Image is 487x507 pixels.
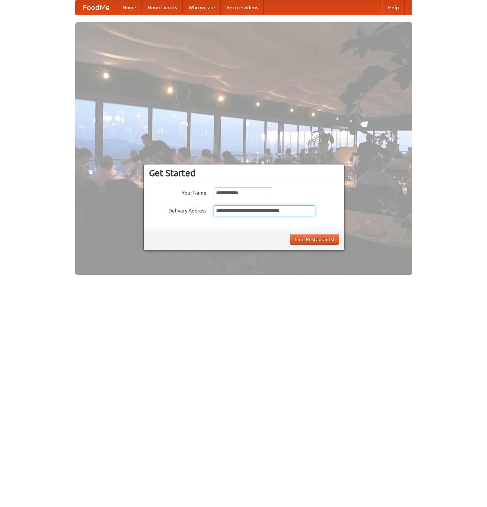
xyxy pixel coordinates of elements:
label: Your Name [149,187,206,196]
a: FoodMe [76,0,117,15]
a: Help [382,0,405,15]
a: How it works [142,0,183,15]
label: Delivery Address [149,205,206,214]
a: Recipe videos [221,0,264,15]
a: Home [117,0,142,15]
a: Who we are [183,0,221,15]
h3: Get Started [149,168,339,178]
button: Find Restaurants! [290,234,339,245]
